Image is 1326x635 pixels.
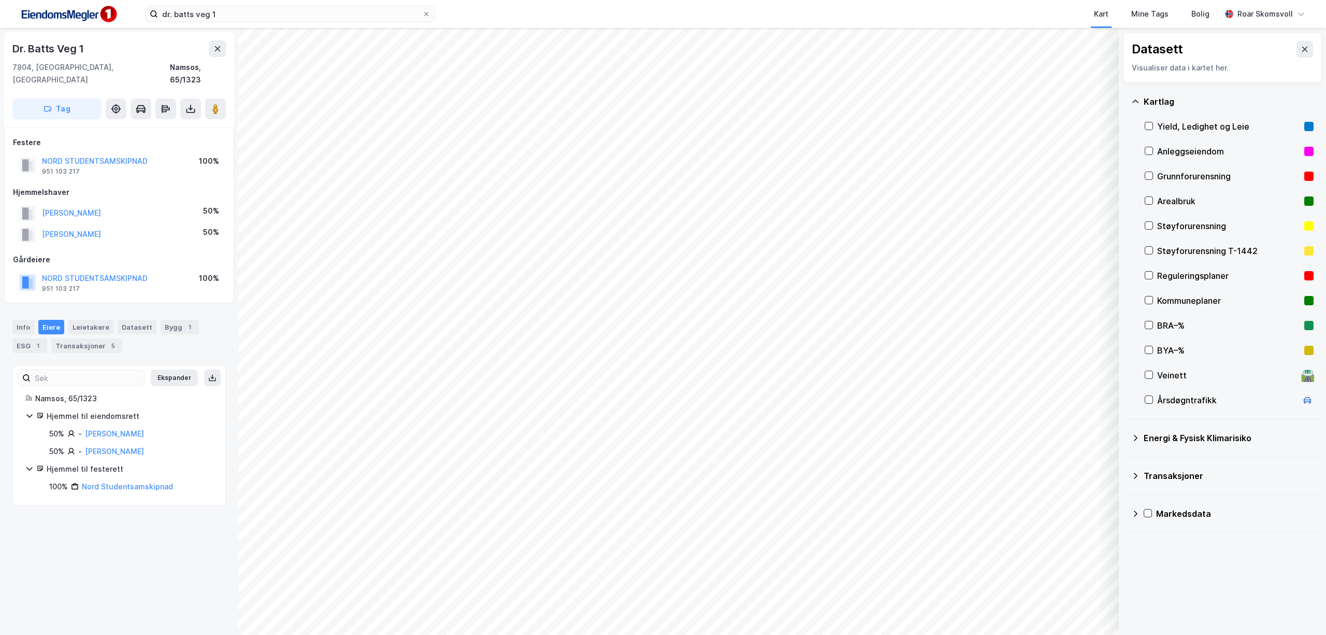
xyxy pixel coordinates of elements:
div: Visualiser data i kartet her. [1132,62,1313,74]
div: Årsdøgntrafikk [1157,394,1297,406]
div: Kontrollprogram for chat [1274,585,1326,635]
div: 100% [199,272,219,285]
div: Gårdeiere [13,253,225,266]
div: Reguleringsplaner [1157,270,1300,282]
div: 50% [203,205,219,217]
button: Tag [12,98,102,119]
input: Søk [31,370,144,386]
div: - [78,428,82,440]
div: 50% [49,445,64,458]
div: 1 [33,341,43,351]
div: 🛣️ [1301,369,1315,382]
div: Dr. Batts Veg 1 [12,40,86,57]
a: Nord Studentsamskipnad [82,482,173,491]
div: Markedsdata [1156,507,1314,520]
input: Søk på adresse, matrikkel, gårdeiere, leietakere eller personer [158,6,422,22]
button: Ekspander [151,370,198,386]
div: Datasett [118,320,156,334]
div: Namsos, 65/1323 [35,392,213,405]
div: Kart [1094,8,1108,20]
div: ESG [12,338,47,353]
div: Energi & Fysisk Klimarisiko [1144,432,1314,444]
div: Yield, Ledighet og Leie [1157,120,1300,133]
a: [PERSON_NAME] [85,447,144,456]
div: Hjemmel til festerett [47,463,213,475]
div: Leietakere [68,320,113,334]
div: 7804, [GEOGRAPHIC_DATA], [GEOGRAPHIC_DATA] [12,61,170,86]
div: Kartlag [1144,95,1314,108]
div: Eiere [38,320,64,334]
div: Bygg [161,320,199,334]
div: Mine Tags [1131,8,1169,20]
div: 50% [203,226,219,238]
div: Grunnforurensning [1157,170,1300,182]
div: Bolig [1191,8,1209,20]
a: [PERSON_NAME] [85,429,144,438]
div: Transaksjoner [51,338,122,353]
div: Arealbruk [1157,195,1300,207]
div: Transaksjoner [1144,470,1314,482]
img: F4PB6Px+NJ5v8B7XTbfpPpyloAAAAASUVORK5CYII= [17,3,120,26]
div: 100% [49,481,68,493]
div: Støyforurensning [1157,220,1300,232]
div: 5 [108,341,118,351]
iframe: Chat Widget [1274,585,1326,635]
div: - [78,445,82,458]
div: 50% [49,428,64,440]
div: Festere [13,136,225,149]
div: Kommuneplaner [1157,294,1300,307]
div: Info [12,320,34,334]
div: Roar Skomsvoll [1237,8,1293,20]
div: 1 [184,322,195,332]
div: 100% [199,155,219,167]
div: Hjemmelshaver [13,186,225,199]
div: Støyforurensning T-1442 [1157,245,1300,257]
div: 951 103 217 [42,285,80,293]
div: Anleggseiendom [1157,145,1300,158]
div: Hjemmel til eiendomsrett [47,410,213,422]
div: 951 103 217 [42,167,80,176]
div: Veinett [1157,369,1297,382]
div: BYA–% [1157,344,1300,357]
div: Namsos, 65/1323 [170,61,226,86]
div: Datasett [1132,41,1183,58]
div: BRA–% [1157,319,1300,332]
